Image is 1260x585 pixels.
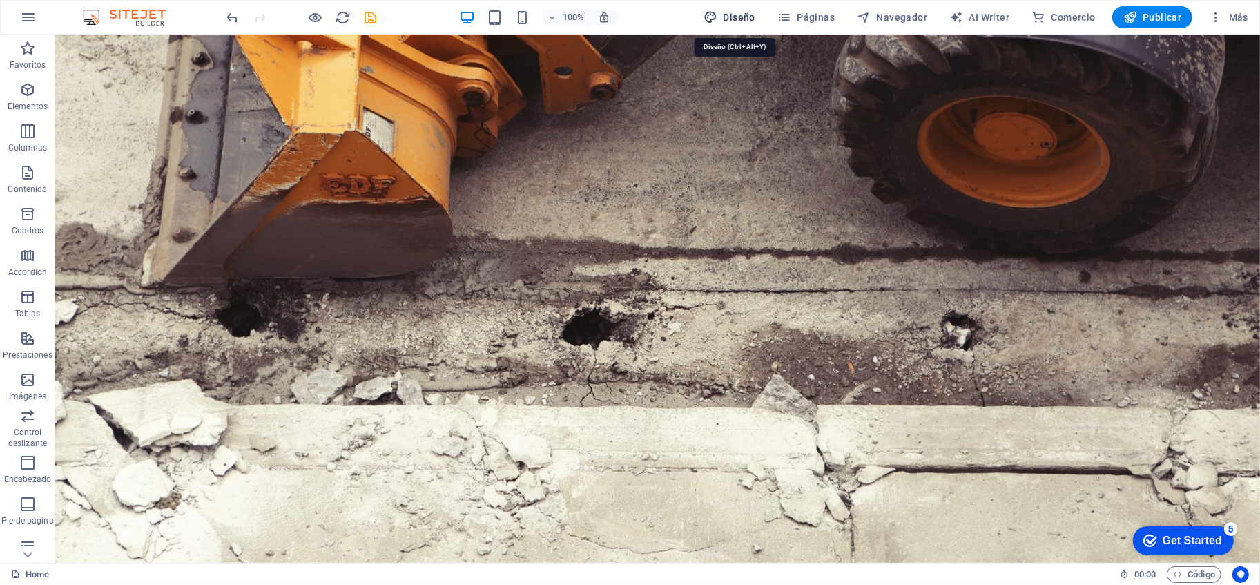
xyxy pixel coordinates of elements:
[102,3,116,17] div: 5
[1173,566,1215,583] span: Código
[362,9,379,26] button: save
[698,6,761,28] button: Diseño
[8,142,48,153] p: Columnas
[225,10,241,26] i: Deshacer: Eliminar elementos (Ctrl+Z)
[11,7,112,36] div: Get Started 5 items remaining, 0% complete
[1232,566,1249,583] button: Usercentrics
[1167,566,1221,583] button: Código
[10,59,46,70] p: Favoritos
[1031,10,1096,24] span: Comercio
[12,225,44,236] p: Cuadros
[363,10,379,26] i: Guardar (Ctrl+S)
[1134,566,1156,583] span: 00 00
[224,9,241,26] button: undo
[3,349,52,361] p: Prestaciones
[704,10,755,24] span: Diseño
[542,9,591,26] button: 100%
[1112,6,1193,28] button: Publicar
[1144,569,1146,579] span: :
[1209,10,1248,24] span: Más
[79,9,183,26] img: Editor Logo
[4,474,51,485] p: Encabezado
[9,391,46,402] p: Imágenes
[1203,6,1254,28] button: Más
[8,184,47,195] p: Contenido
[307,9,324,26] button: Haz clic para salir del modo de previsualización y seguir editando
[335,9,351,26] button: reload
[1120,566,1156,583] h6: Tiempo de la sesión
[851,6,933,28] button: Navegador
[336,10,351,26] i: Volver a cargar página
[8,267,47,278] p: Accordion
[8,101,48,112] p: Elementos
[1,515,53,526] p: Pie de página
[857,10,927,24] span: Navegador
[772,6,840,28] button: Páginas
[1123,10,1182,24] span: Publicar
[599,11,611,23] i: Al redimensionar, ajustar el nivel de zoom automáticamente para ajustarse al dispositivo elegido.
[11,566,49,583] a: Haz clic para cancelar la selección y doble clic para abrir páginas
[15,308,41,319] p: Tablas
[563,9,585,26] h6: 100%
[944,6,1015,28] button: AI Writer
[777,10,835,24] span: Páginas
[1026,6,1101,28] button: Comercio
[949,10,1009,24] span: AI Writer
[41,15,100,28] div: Get Started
